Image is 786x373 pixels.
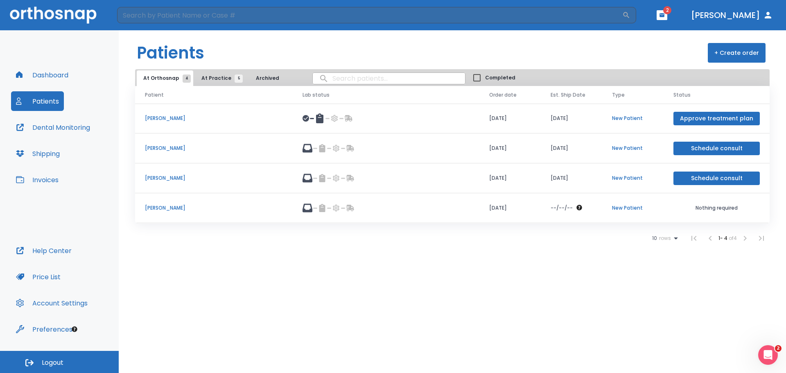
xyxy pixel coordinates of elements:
button: + Create order [708,43,766,63]
span: At Orthosnap [143,75,187,82]
span: 5 [235,75,243,83]
button: Approve treatment plan [673,112,760,125]
span: Status [673,91,691,99]
td: [DATE] [541,163,602,193]
input: Search by Patient Name or Case # [117,7,622,23]
p: New Patient [612,174,654,182]
span: of 4 [729,235,737,242]
iframe: Intercom live chat [758,345,778,365]
p: [PERSON_NAME] [145,145,283,152]
span: 4 [183,75,191,83]
button: Dashboard [11,65,73,85]
p: New Patient [612,145,654,152]
span: Logout [42,358,63,367]
td: [DATE] [479,133,541,163]
button: Preferences [11,319,77,339]
input: search [313,70,465,86]
span: Patient [145,91,164,99]
span: Est. Ship Date [551,91,585,99]
button: Schedule consult [673,172,760,185]
span: 2 [775,345,781,352]
p: [PERSON_NAME] [145,115,283,122]
p: --/--/-- [551,204,573,212]
span: At Practice [201,75,239,82]
button: Archived [247,70,288,86]
div: Tooltip anchor [71,326,78,333]
div: The date will be available after approving treatment plan [551,204,592,212]
td: [DATE] [479,104,541,133]
button: Invoices [11,170,63,190]
p: Nothing required [673,204,760,212]
td: [DATE] [479,193,541,223]
p: New Patient [612,204,654,212]
span: Type [612,91,625,99]
td: [DATE] [479,163,541,193]
img: Orthosnap [10,7,97,23]
button: [PERSON_NAME] [688,8,776,23]
button: Account Settings [11,293,93,313]
button: Shipping [11,144,65,163]
h1: Patients [137,41,204,65]
button: Schedule consult [673,142,760,155]
td: [DATE] [541,133,602,163]
span: rows [657,235,671,241]
p: [PERSON_NAME] [145,204,283,212]
button: Dental Monitoring [11,118,95,137]
td: [DATE] [541,104,602,133]
span: Completed [485,74,515,81]
span: 2 [663,6,671,14]
button: Help Center [11,241,77,260]
p: New Patient [612,115,654,122]
span: 1 - 4 [718,235,729,242]
span: Order date [489,91,517,99]
div: tabs [137,70,289,86]
p: [PERSON_NAME] [145,174,283,182]
button: Patients [11,91,64,111]
span: Lab status [303,91,330,99]
span: 10 [652,235,657,241]
button: Price List [11,267,65,287]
